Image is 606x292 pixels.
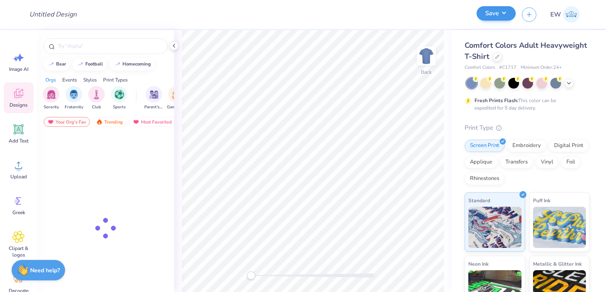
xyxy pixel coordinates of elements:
img: Puff Ink [533,207,586,248]
img: trending.gif [96,119,103,125]
img: most_fav.gif [133,119,139,125]
img: Sports Image [115,90,124,99]
button: filter button [43,86,59,110]
img: trend_line.gif [77,62,84,67]
span: Parent's Weekend [144,104,163,110]
strong: Need help? [30,266,60,274]
a: EW [547,6,583,23]
span: Designs [9,102,28,108]
span: Add Text [9,138,28,144]
button: filter button [144,86,163,110]
div: Orgs [45,76,56,84]
div: Styles [83,76,97,84]
img: Standard [468,207,521,248]
img: trend_line.gif [114,62,121,67]
div: Accessibility label [247,271,255,280]
span: Image AI [9,66,28,72]
span: Game Day [167,104,186,110]
button: filter button [88,86,105,110]
span: Neon Ink [468,259,489,268]
strong: Fresh Prints Flash: [474,97,518,104]
div: Events [62,76,77,84]
div: Applique [465,156,498,168]
img: trend_line.gif [48,62,54,67]
span: Sorority [44,104,59,110]
button: filter button [167,86,186,110]
span: Standard [468,196,490,205]
div: Screen Print [465,140,505,152]
span: Comfort Colors [465,64,495,71]
div: Most Favorited [129,117,176,127]
span: Upload [10,173,27,180]
div: bear [56,62,66,66]
div: filter for Game Day [167,86,186,110]
div: football [85,62,103,66]
div: filter for Sorority [43,86,59,110]
div: Back [421,68,432,76]
div: Print Type [465,123,590,133]
div: Print Types [103,76,128,84]
span: Club [92,104,101,110]
span: EW [550,10,561,19]
button: football [73,58,107,70]
span: Metallic & Glitter Ink [533,259,582,268]
button: filter button [111,86,127,110]
input: Untitled Design [23,6,83,23]
div: Transfers [500,156,533,168]
div: Vinyl [536,156,559,168]
span: Minimum Order: 24 + [521,64,562,71]
div: filter for Parent's Weekend [144,86,163,110]
img: Fraternity Image [69,90,78,99]
div: This color can be expedited for 5 day delivery. [474,97,576,112]
button: filter button [65,86,83,110]
img: Emily White [563,6,580,23]
span: Clipart & logos [5,245,32,258]
div: Digital Print [549,140,589,152]
div: Trending [92,117,127,127]
div: homecoming [122,62,151,66]
span: Puff Ink [533,196,550,205]
button: bear [43,58,70,70]
button: homecoming [110,58,155,70]
img: Parent's Weekend Image [149,90,159,99]
div: Your Org's Fav [44,117,90,127]
div: Rhinestones [465,173,505,185]
div: filter for Sports [111,86,127,110]
span: Fraternity [65,104,83,110]
div: filter for Club [88,86,105,110]
div: filter for Fraternity [65,86,83,110]
img: Sorority Image [47,90,56,99]
img: most_fav.gif [47,119,54,125]
span: # C1717 [499,64,517,71]
span: Greek [12,209,25,216]
input: Try "Alpha" [57,42,162,50]
div: Foil [561,156,580,168]
span: Sports [113,104,126,110]
span: Comfort Colors Adult Heavyweight T-Shirt [465,40,587,61]
img: Club Image [92,90,101,99]
div: Embroidery [507,140,546,152]
img: Game Day Image [172,90,181,99]
button: Save [477,6,516,21]
img: Back [418,48,435,64]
